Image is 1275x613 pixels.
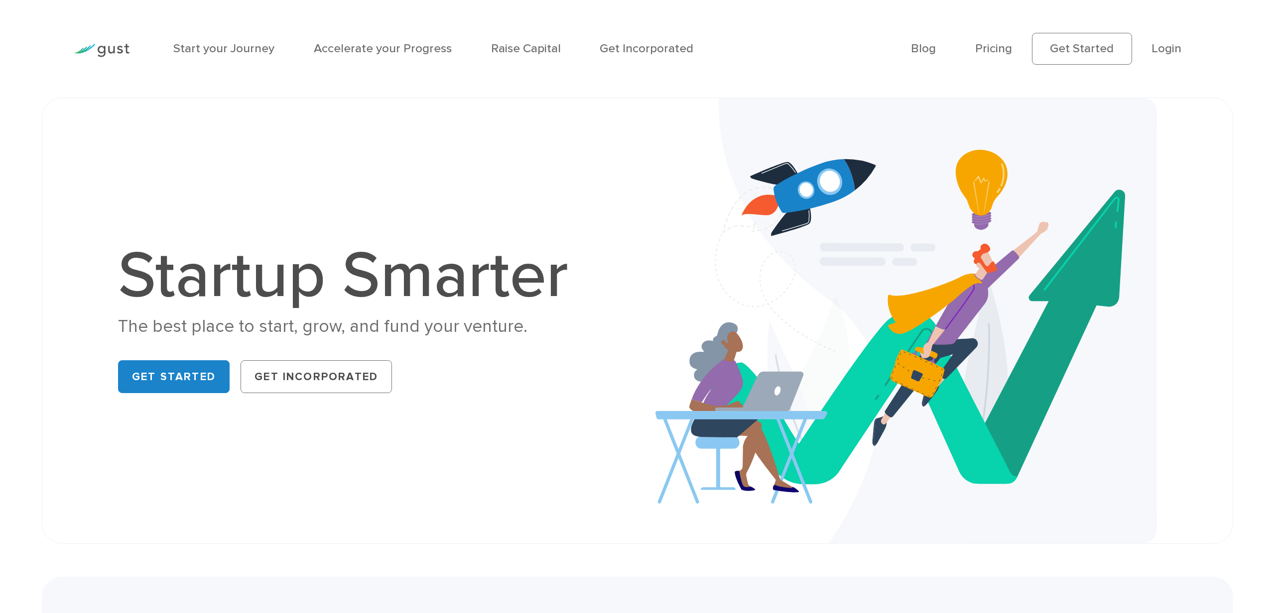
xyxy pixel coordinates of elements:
[975,41,1012,56] a: Pricing
[173,41,274,56] a: Start your Journey
[314,41,452,56] a: Accelerate your Progress
[491,41,561,56] a: Raise Capital
[74,44,129,57] img: Gust Logo
[241,360,392,393] a: Get Incorporated
[118,360,230,393] a: Get Started
[655,98,1157,543] img: Startup Smarter Hero
[118,243,586,308] h1: Startup Smarter
[600,41,693,56] a: Get Incorporated
[118,315,586,338] div: The best place to start, grow, and fund your venture.
[1151,41,1181,56] a: Login
[1032,33,1132,65] a: Get Started
[911,41,936,56] a: Blog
